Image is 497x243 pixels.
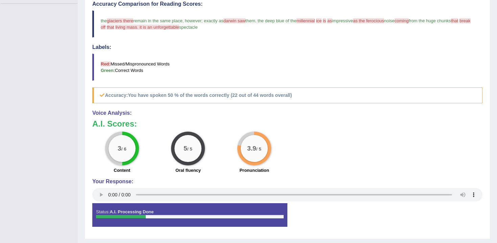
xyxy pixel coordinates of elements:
span: remain in the same place [133,18,182,23]
h4: Your Response: [92,179,482,185]
span: from the huge chunks [409,18,451,23]
big: 3.9 [247,145,256,152]
span: . [255,18,257,23]
span: , [182,18,184,23]
span: the [101,18,107,23]
span: off [101,25,105,30]
b: Red: [101,61,111,66]
span: noise [384,18,395,23]
small: / 5 [187,147,192,152]
label: Content [114,167,130,173]
span: millennial [297,18,315,23]
b: A.I. Scores: [92,119,137,128]
span: that [107,25,114,30]
span: ; [202,18,203,23]
b: You have spoken 50 % of the words correctly (22 out of 44 words overall) [128,92,292,98]
span: darwin saw [223,18,245,23]
span: the deep blue of the [258,18,297,23]
small: / 5 [256,147,261,152]
span: coming [395,18,409,23]
span: is [323,18,326,23]
span: spectacle [179,25,198,30]
b: Green: [101,68,115,73]
label: Pronunciation [239,167,269,173]
h4: Accuracy Comparison for Reading Scores: [92,1,482,7]
span: as the ferocious [353,18,384,23]
h5: Accuracy: [92,87,482,103]
h4: Labels: [92,44,482,50]
blockquote: Missed/Mispronounced Words Correct Words [92,54,482,81]
span: however [185,18,202,23]
span: impressive [332,18,353,23]
label: Oral fluency [175,167,201,173]
big: 3 [118,145,121,152]
span: as [327,18,332,23]
strong: A.I. Processing Done [110,209,153,214]
span: that [451,18,458,23]
span: living mass. it is an unforgettable [115,25,179,30]
div: Status: [92,203,287,227]
span: them [245,18,255,23]
span: ice [316,18,322,23]
span: break [459,18,471,23]
small: / 6 [121,147,126,152]
big: 5 [184,145,188,152]
span: exactly as [204,18,223,23]
h4: Voice Analysis: [92,110,482,116]
span: glaciers there [107,18,133,23]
